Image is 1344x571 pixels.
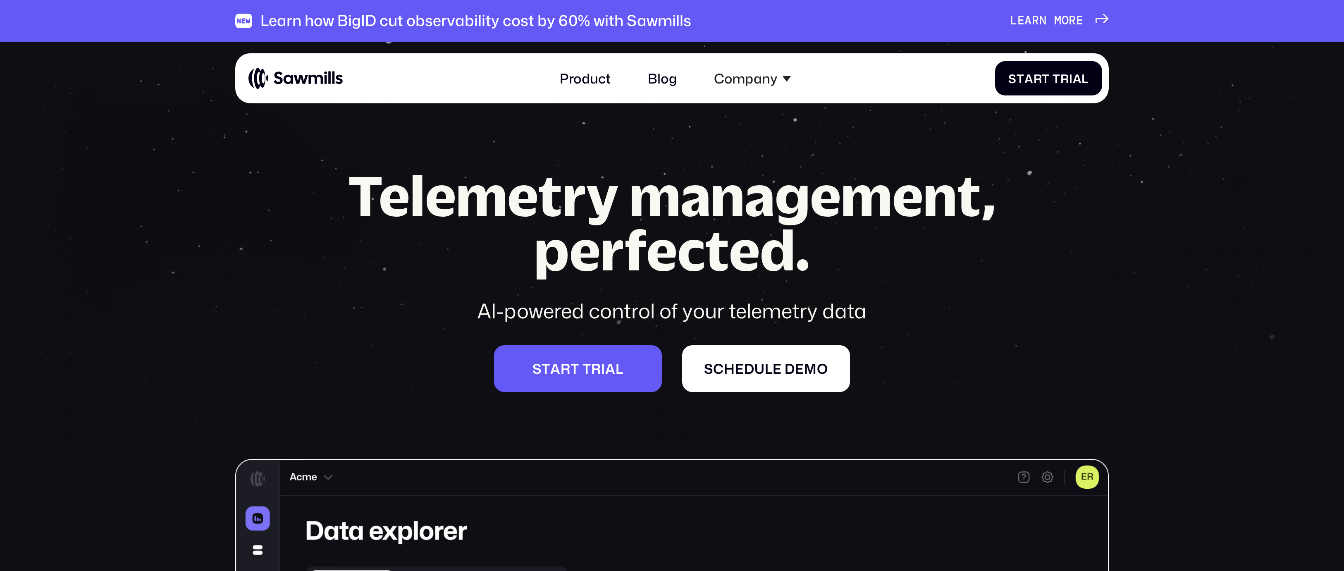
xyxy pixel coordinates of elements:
span: i [601,361,605,377]
span: l [1081,71,1089,85]
span: i [1069,71,1073,85]
span: e [735,361,744,377]
span: r [1069,14,1076,28]
div: Company [714,70,778,86]
span: l [616,361,623,377]
span: m [804,361,817,377]
span: r [561,361,571,377]
span: e [795,361,804,377]
span: a [1024,71,1034,85]
span: r [1032,14,1039,28]
span: r [591,361,601,377]
a: Product [550,60,621,96]
div: Company [704,60,801,96]
span: e [1017,14,1025,28]
a: Scheduledemo [682,345,850,392]
a: Learnmore [1010,14,1109,28]
span: r [1034,71,1042,85]
span: a [605,361,616,377]
a: Starttrial [494,345,662,392]
span: m [1054,14,1062,28]
span: d [744,361,754,377]
h1: Telemetry management, perfected. [315,168,1029,277]
div: AI-powered control of your telemetry data [315,297,1029,325]
div: Learn how BigID cut observability cost by 60% with Sawmills [260,12,691,30]
span: l [765,361,773,377]
span: o [817,361,828,377]
span: t [582,361,591,377]
span: T [1053,71,1060,85]
span: r [1060,71,1069,85]
a: StartTrial [995,61,1102,96]
span: S [1008,71,1017,85]
span: L [1010,14,1017,28]
span: u [754,361,765,377]
span: t [542,361,550,377]
span: t [1017,71,1024,85]
a: Blog [637,60,687,96]
span: o [1062,14,1069,28]
span: e [1076,14,1084,28]
span: a [550,361,561,377]
span: t [571,361,579,377]
span: n [1039,14,1047,28]
span: e [773,361,782,377]
span: S [704,361,713,377]
span: a [1024,14,1032,28]
span: S [532,361,542,377]
span: d [785,361,795,377]
span: h [724,361,735,377]
span: t [1042,71,1050,85]
span: c [713,361,724,377]
span: a [1073,71,1082,85]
